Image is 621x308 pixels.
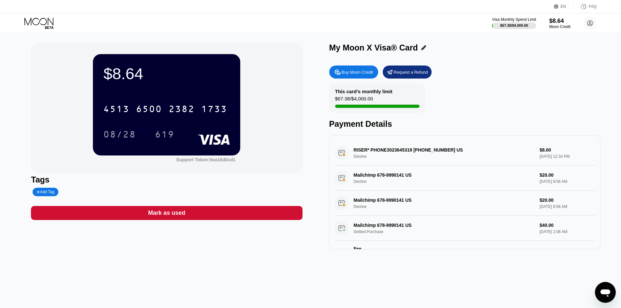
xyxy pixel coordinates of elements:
[103,130,136,140] div: 08/28
[335,96,373,105] div: $67.38 / $4,000.00
[98,126,141,142] div: 08/28
[394,69,428,75] div: Request a Refund
[329,43,418,52] div: My Moon X Visa® Card
[574,3,597,10] div: FAQ
[176,157,236,162] div: Support Token: 5ea16d0cd1
[103,105,129,115] div: 4513
[561,4,566,9] div: EN
[334,241,595,272] div: FeeA 1.00% fee (minimum of $1.00) is charged on all transactions$1.00[DATE] 2:08 AM
[148,209,185,217] div: Mark as used
[354,246,399,251] div: Fee
[169,105,195,115] div: 2382
[492,17,536,22] div: Visa Monthly Spend Limit
[342,69,373,75] div: Buy Moon Credit
[31,175,302,184] div: Tags
[595,282,616,303] iframe: Button to launch messaging window
[589,4,597,9] div: FAQ
[554,3,574,10] div: EN
[99,101,231,117] div: 4513650023821733
[329,66,378,79] div: Buy Moon Credit
[103,65,230,83] div: $8.64
[33,188,58,196] div: Add Tag
[500,23,528,27] div: $67.38 / $4,000.00
[155,130,174,140] div: 619
[37,190,54,194] div: Add Tag
[335,89,392,94] div: This card’s monthly limit
[549,18,570,24] div: $8.64
[329,119,600,129] div: Payment Details
[492,17,536,29] div: Visa Monthly Spend Limit$67.38/$4,000.00
[383,66,432,79] div: Request a Refund
[176,157,236,162] div: Support Token:5ea16d0cd1
[136,105,162,115] div: 6500
[201,105,227,115] div: 1733
[549,24,570,29] div: Moon Credit
[549,18,570,29] div: $8.64Moon Credit
[150,126,179,142] div: 619
[31,206,302,220] div: Mark as used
